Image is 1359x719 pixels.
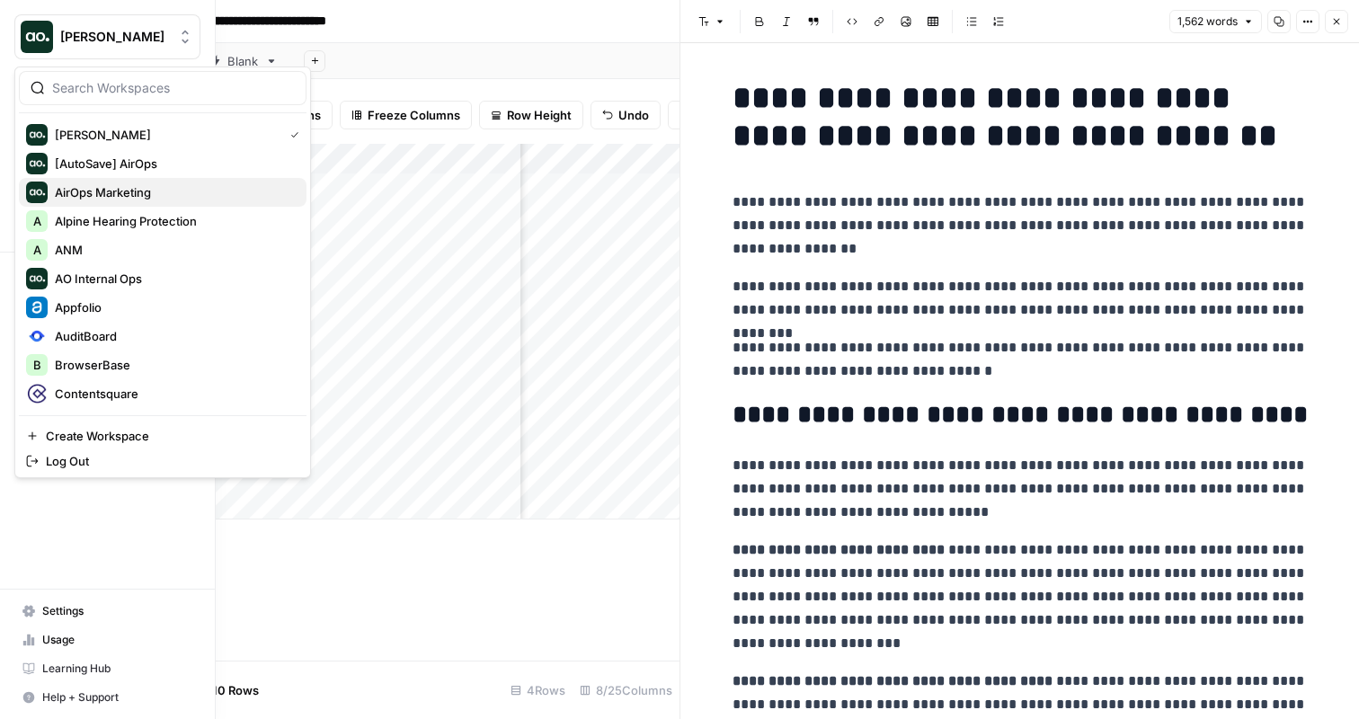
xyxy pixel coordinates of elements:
[55,212,292,230] span: Alpine Hearing Protection
[26,124,48,146] img: Zoe Jessup Logo
[26,383,48,404] img: Contentsquare Logo
[187,681,259,699] span: Add 10 Rows
[55,327,292,345] span: AuditBoard
[26,325,48,347] img: AuditBoard Logo
[26,268,48,289] img: AO Internal Ops Logo
[42,689,192,706] span: Help + Support
[503,676,573,705] div: 4 Rows
[591,101,661,129] button: Undo
[60,28,169,46] span: [PERSON_NAME]
[42,603,192,619] span: Settings
[1177,13,1238,30] span: 1,562 words
[14,626,200,654] a: Usage
[618,106,649,124] span: Undo
[1169,10,1262,33] button: 1,562 words
[33,241,41,259] span: A
[19,448,306,474] a: Log Out
[192,43,293,79] a: Blank
[21,21,53,53] img: Zoe Jessup Logo
[42,661,192,677] span: Learning Hub
[55,155,292,173] span: [AutoSave] AirOps
[55,356,292,374] span: BrowserBase
[46,452,292,470] span: Log Out
[55,385,292,403] span: Contentsquare
[55,270,292,288] span: AO Internal Ops
[507,106,572,124] span: Row Height
[227,52,258,70] div: Blank
[19,423,306,448] a: Create Workspace
[14,597,200,626] a: Settings
[14,654,200,683] a: Learning Hub
[52,79,295,97] input: Search Workspaces
[55,298,292,316] span: Appfolio
[26,153,48,174] img: [AutoSave] AirOps Logo
[55,183,292,201] span: AirOps Marketing
[55,126,276,144] span: [PERSON_NAME]
[42,632,192,648] span: Usage
[479,101,583,129] button: Row Height
[26,297,48,318] img: Appfolio Logo
[14,67,311,478] div: Workspace: Zoe Jessup
[14,683,200,712] button: Help + Support
[33,212,41,230] span: A
[33,356,41,374] span: B
[368,106,460,124] span: Freeze Columns
[340,101,472,129] button: Freeze Columns
[55,241,292,259] span: ANM
[46,427,292,445] span: Create Workspace
[573,676,679,705] div: 8/25 Columns
[26,182,48,203] img: AirOps Marketing Logo
[14,14,200,59] button: Workspace: Zoe Jessup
